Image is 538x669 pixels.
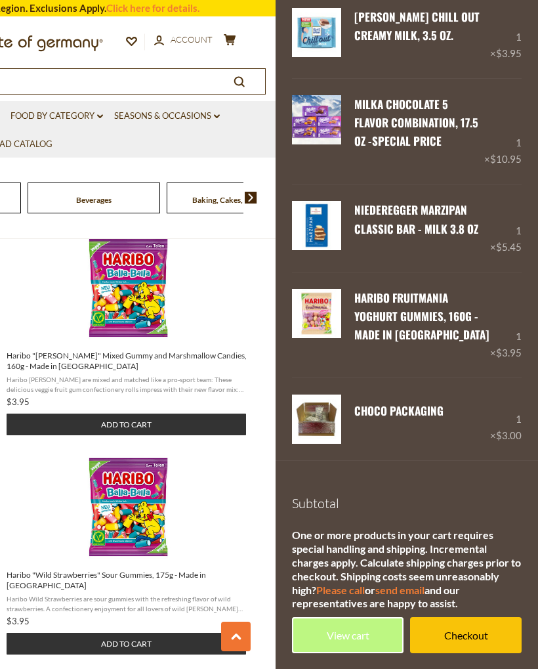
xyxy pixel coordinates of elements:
[496,429,522,441] span: $3.00
[7,351,247,372] span: Haribo "[PERSON_NAME]" Mixed Gummy and Marshmallow Candies, 160g - Made in [GEOGRAPHIC_DATA]
[496,241,522,253] span: $5.45
[292,8,341,62] a: Ritter Chill Out Creamy Milk
[496,347,522,358] span: $3.95
[490,289,522,362] div: 1 ×
[171,34,213,45] span: Account
[490,201,522,255] div: 1 ×
[375,584,424,596] a: send email
[7,633,246,655] button: Add to cart
[410,617,522,653] a: Checkout
[354,9,480,43] a: [PERSON_NAME] Chill Out Creamy Milk, 3.5 oz.
[154,33,213,47] a: Account
[7,232,251,435] a: Haribo
[292,289,341,338] img: Haribo Fruitmania Yoghurt
[7,594,247,613] span: Haribo Wild Strawberries are sour gummies with the refreshing flavor of wild strawberries. A conf...
[354,402,444,419] a: CHOCO Packaging
[490,395,522,444] div: 1 ×
[354,202,478,236] a: Niederegger Marzipan Classic Bar - Milk 3.8 oz
[292,529,522,611] div: One or more products in your cart requires special handling and shipping. Incremental charges app...
[7,616,30,626] span: $3.95
[292,395,341,444] img: CHOCO Packaging
[76,195,112,205] a: Beverages
[114,109,220,123] a: Seasons & Occasions
[316,584,365,596] a: Please call
[292,289,341,362] a: Haribo Fruitmania Yoghurt
[7,570,247,591] span: Haribo "Wild Strawberries" Sour Gummies, 175g - Made in [GEOGRAPHIC_DATA]
[7,397,30,407] span: $3.95
[292,95,341,168] a: Milka Chocolate 5 Flavor Combination, 17.5 oz -SPECIAL PRICE
[292,8,341,57] img: Ritter Chill Out Creamy Milk
[354,96,478,150] a: Milka Chocolate 5 Flavor Combination, 17.5 oz -SPECIAL PRICE
[292,495,339,511] span: Subtotal
[490,8,522,62] div: 1 ×
[490,153,522,165] span: $10.95
[292,617,403,653] a: View cart
[106,2,199,14] a: Click here for details.
[496,47,522,59] span: $3.95
[292,201,341,255] a: Niederegger Marzipan Classic Bar - Milk 3.8 oz
[354,290,489,343] a: Haribo Fruitmania Yoghurt Gummies, 160g - Made in [GEOGRAPHIC_DATA]
[7,414,246,435] button: Add to cart
[192,195,274,205] a: Baking, Cakes, Desserts
[7,452,251,655] a: Haribo
[10,109,103,123] a: Food By Category
[484,95,522,168] div: 1 ×
[292,95,341,144] img: Milka Chocolate 5 Flavor Combination, 17.5 oz -SPECIAL PRICE
[7,375,247,393] span: Haribo [PERSON_NAME] are mixed and matched like a pro-sport team: These delicious veggie fruit gu...
[245,192,257,204] img: next arrow
[292,201,341,250] img: Niederegger Marzipan Classic Bar - Milk 3.8 oz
